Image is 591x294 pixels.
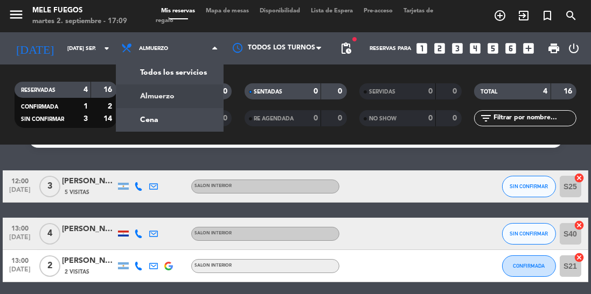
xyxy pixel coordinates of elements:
[358,8,398,14] span: Pre-acceso
[108,103,114,110] strong: 2
[510,231,548,236] span: SIN CONFIRMAR
[194,184,232,188] span: SALON INTERIOR
[453,88,459,95] strong: 0
[139,46,168,52] span: Almuerzo
[100,42,113,55] i: arrow_drop_down
[62,223,116,235] div: [PERSON_NAME]
[565,32,583,64] div: LOG OUT
[574,173,585,183] i: cancel
[450,41,464,55] i: looks_3
[194,263,232,268] span: SALON INTERIOR
[544,88,548,95] strong: 4
[254,116,294,121] span: RE AGENDADA
[504,41,518,55] i: looks_6
[21,88,55,93] span: RESERVADAS
[510,183,548,189] span: SIN CONFIRMAR
[116,84,223,108] a: Almuerzo
[492,112,576,124] input: Filtrar por nombre...
[32,5,127,16] div: Mele Fuegos
[428,88,433,95] strong: 0
[39,176,60,197] span: 3
[32,16,127,27] div: martes 2. septiembre - 17:09
[453,114,459,122] strong: 0
[6,221,33,234] span: 13:00
[567,42,580,55] i: power_settings_new
[370,46,411,52] span: Reservas para
[21,104,58,110] span: CONFIRMADA
[21,117,64,122] span: SIN CONFIRMAR
[502,176,556,197] button: SIN CONFIRMAR
[6,266,33,278] span: [DATE]
[541,9,554,22] i: turned_in_not
[8,6,24,26] button: menu
[517,9,530,22] i: exit_to_app
[6,187,33,199] span: [DATE]
[84,86,88,94] strong: 4
[84,115,88,123] strong: 3
[433,41,447,55] i: looks_two
[65,268,89,276] span: 2 Visitas
[6,234,33,246] span: [DATE]
[502,255,556,277] button: CONFIRMADA
[103,115,114,123] strong: 14
[502,223,556,245] button: SIN CONFIRMAR
[513,263,545,269] span: CONFIRMADA
[254,8,305,14] span: Disponibilidad
[84,103,88,110] strong: 1
[254,89,283,95] span: SENTADAS
[8,37,62,60] i: [DATE]
[194,231,232,235] span: SALON INTERIOR
[6,254,33,266] span: 13:00
[339,42,352,55] span: pending_actions
[103,86,114,94] strong: 16
[305,8,358,14] span: Lista de Espera
[522,41,536,55] i: add_box
[338,88,344,95] strong: 0
[564,88,574,95] strong: 16
[565,9,578,22] i: search
[314,88,318,95] strong: 0
[156,8,200,14] span: Mis reservas
[493,9,506,22] i: add_circle_outline
[200,8,254,14] span: Mapa de mesas
[415,41,429,55] i: looks_one
[39,223,60,245] span: 4
[6,174,33,187] span: 12:00
[574,220,585,231] i: cancel
[428,114,433,122] strong: 0
[369,89,395,95] span: SERVIDAS
[468,41,482,55] i: looks_4
[62,175,116,188] div: [PERSON_NAME]
[164,262,173,270] img: google-logo.png
[223,114,230,122] strong: 0
[369,116,397,121] span: NO SHOW
[39,255,60,277] span: 2
[574,252,585,263] i: cancel
[62,255,116,267] div: [PERSON_NAME]
[8,6,24,23] i: menu
[479,112,492,125] i: filter_list
[481,89,497,95] span: TOTAL
[65,188,89,197] span: 5 Visitas
[116,61,223,84] a: Todos los servicios
[351,36,358,42] span: fiber_manual_record
[338,114,344,122] strong: 0
[486,41,500,55] i: looks_5
[314,114,318,122] strong: 0
[223,88,230,95] strong: 0
[116,108,223,132] a: Cena
[547,42,560,55] span: print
